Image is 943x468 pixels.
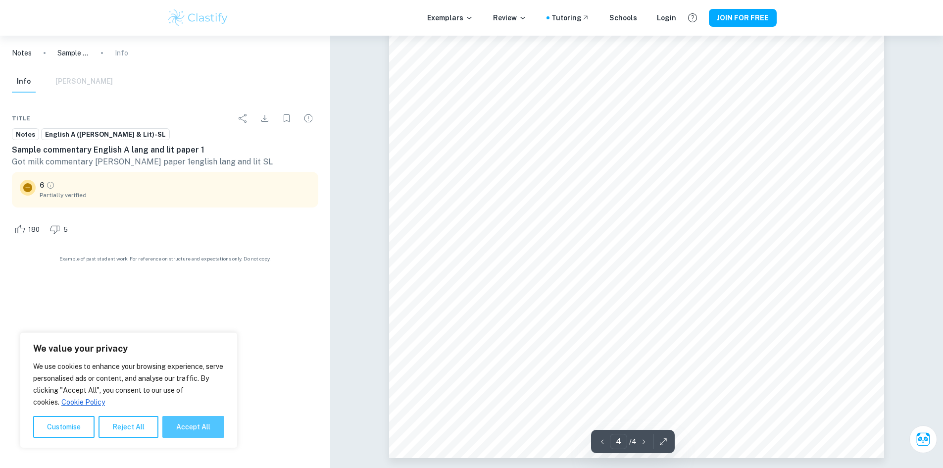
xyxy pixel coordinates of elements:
[41,128,170,141] a: English A ([PERSON_NAME] & Lit)-SL
[42,130,169,140] span: English A ([PERSON_NAME] & Lit)-SL
[23,225,45,235] span: 180
[12,48,32,58] a: Notes
[12,71,36,93] button: Info
[162,416,224,438] button: Accept All
[684,9,701,26] button: Help and Feedback
[61,398,105,407] a: Cookie Policy
[629,436,637,447] p: / 4
[167,8,230,28] img: Clastify logo
[46,181,55,190] a: Grade partially verified
[255,108,275,128] div: Download
[40,180,44,191] p: 6
[12,144,318,156] h6: Sample commentary English A lang and lit paper 1
[12,128,39,141] a: Notes
[709,9,777,27] button: JOIN FOR FREE
[20,332,238,448] div: We value your privacy
[12,114,30,123] span: Title
[909,425,937,453] button: Ask Clai
[609,12,637,23] a: Schools
[57,48,89,58] p: Sample commentary English A lang and lit paper 1
[427,12,473,23] p: Exemplars
[47,221,73,237] div: Dislike
[12,156,318,168] p: Got milk commentary [PERSON_NAME] paper 1english lang and lit SL
[233,108,253,128] div: Share
[12,255,318,262] span: Example of past student work. For reference on structure and expectations only. Do not copy.
[58,225,73,235] span: 5
[657,12,676,23] a: Login
[33,343,224,355] p: We value your privacy
[33,416,95,438] button: Customise
[40,191,310,200] span: Partially verified
[33,361,224,408] p: We use cookies to enhance your browsing experience, serve personalised ads or content, and analys...
[493,12,527,23] p: Review
[99,416,158,438] button: Reject All
[277,108,297,128] div: Bookmark
[551,12,590,23] a: Tutoring
[12,130,39,140] span: Notes
[12,221,45,237] div: Like
[115,48,128,58] p: Info
[298,108,318,128] div: Report issue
